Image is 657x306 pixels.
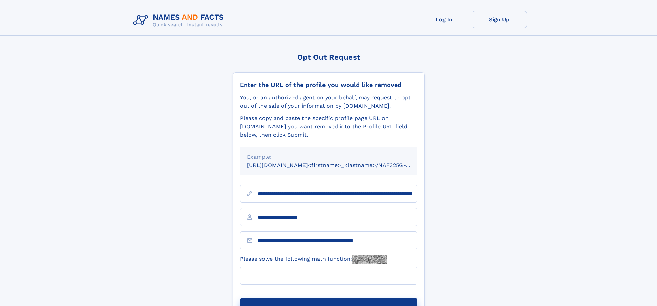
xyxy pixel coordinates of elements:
[247,153,410,161] div: Example:
[130,11,230,30] img: Logo Names and Facts
[240,81,417,89] div: Enter the URL of the profile you would like removed
[240,255,387,264] label: Please solve the following math function:
[472,11,527,28] a: Sign Up
[417,11,472,28] a: Log In
[240,93,417,110] div: You, or an authorized agent on your behalf, may request to opt-out of the sale of your informatio...
[247,162,430,168] small: [URL][DOMAIN_NAME]<firstname>_<lastname>/NAF325G-xxxxxxxx
[240,114,417,139] div: Please copy and paste the specific profile page URL on [DOMAIN_NAME] you want removed into the Pr...
[233,53,425,61] div: Opt Out Request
